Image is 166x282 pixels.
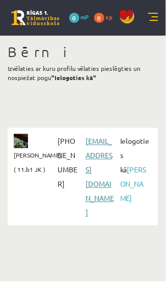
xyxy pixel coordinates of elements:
span: 0 [69,13,79,23]
span: xp [106,13,113,21]
img: Marta Cekula [14,134,28,148]
span: [PERSON_NAME] ( 11.b1 JK ) [14,148,61,177]
span: Ielogoties kā [118,134,152,206]
h1: Bērni [8,43,158,61]
p: Izvēlaties ar kuru profilu vēlaties pieslēgties un nospiežat pogu [8,64,158,82]
b: "Ielogoties kā" [51,73,96,82]
a: Rīgas 1. Tālmācības vidusskola [11,10,60,25]
a: [PERSON_NAME] [120,165,147,203]
span: [PHONE_NUMBER] [56,134,83,191]
span: 0 [94,13,104,23]
span: mP [81,13,89,21]
a: 0 xp [94,13,118,21]
a: [EMAIL_ADDRESS][DOMAIN_NAME] [86,137,114,217]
